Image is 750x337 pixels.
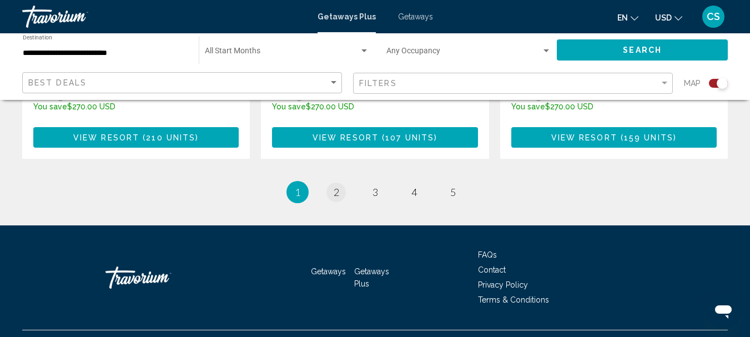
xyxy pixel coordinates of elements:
span: 2 [334,186,339,198]
span: 1 [295,186,300,198]
p: $270.00 USD [33,102,161,111]
button: Change language [617,9,638,26]
span: Best Deals [28,78,87,87]
span: View Resort [313,133,379,142]
span: 4 [411,186,417,198]
button: Change currency [655,9,682,26]
span: Map [684,76,701,91]
button: Search [557,39,728,60]
a: Getaways Plus [354,267,389,288]
span: You save [33,102,67,111]
a: Getaways Plus [318,12,376,21]
a: Terms & Conditions [478,295,549,304]
button: Filter [353,72,673,95]
span: 159 units [624,133,673,142]
a: Getaways [311,267,346,276]
span: CS [707,11,720,22]
span: You save [272,102,306,111]
button: View Resort(107 units) [272,127,477,148]
span: Filters [359,79,397,88]
a: Getaways [398,12,433,21]
button: User Menu [699,5,728,28]
span: You save [511,102,545,111]
span: Search [623,46,662,55]
p: $270.00 USD [511,102,639,111]
span: USD [655,13,672,22]
span: 5 [450,186,456,198]
a: Contact [478,265,506,274]
ul: Pagination [22,181,728,203]
button: View Resort(210 units) [33,127,239,148]
mat-select: Sort by [28,78,339,88]
span: en [617,13,628,22]
a: Privacy Policy [478,280,528,289]
a: Travorium [105,261,217,294]
span: ( ) [617,133,677,142]
a: Travorium [22,6,306,28]
p: $270.00 USD [272,102,400,111]
span: View Resort [73,133,139,142]
a: FAQs [478,250,497,259]
span: ( ) [139,133,199,142]
iframe: Button to launch messaging window [706,293,741,328]
span: 3 [373,186,378,198]
span: ( ) [379,133,437,142]
span: 107 units [385,133,434,142]
button: View Resort(159 units) [511,127,717,148]
span: 210 units [146,133,195,142]
span: View Resort [551,133,617,142]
